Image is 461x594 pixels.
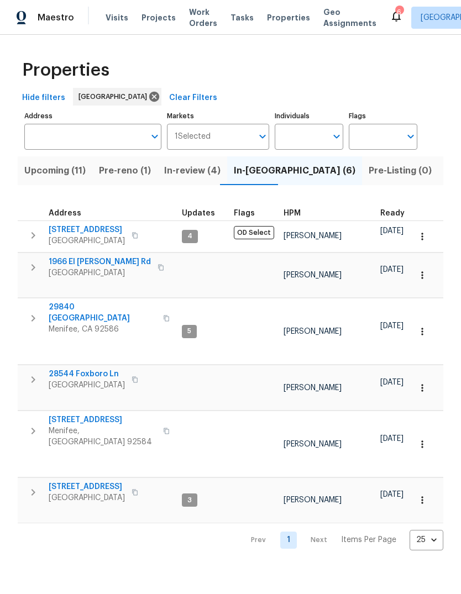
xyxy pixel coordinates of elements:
span: Flags [234,209,255,217]
span: [STREET_ADDRESS] [49,481,125,492]
span: [GEOGRAPHIC_DATA] [49,267,151,278]
span: [STREET_ADDRESS] [49,414,156,425]
span: Upcoming (11) [24,163,86,178]
span: [STREET_ADDRESS] [49,224,125,235]
span: Menifee, [GEOGRAPHIC_DATA] 92584 [49,425,156,448]
span: Properties [22,65,109,76]
label: Markets [167,113,270,119]
button: Open [255,129,270,144]
div: [GEOGRAPHIC_DATA] [73,88,161,106]
span: Clear Filters [169,91,217,105]
span: Ready [380,209,405,217]
div: Earliest renovation start date (first business day after COE or Checkout) [380,209,415,217]
button: Open [329,129,344,144]
span: In-review (4) [164,163,221,178]
span: Address [49,209,81,217]
span: Work Orders [189,7,217,29]
span: 28544 Foxboro Ln [49,369,125,380]
span: 1966 El [PERSON_NAME] Rd [49,256,151,267]
span: Updates [182,209,215,217]
div: 6 [395,7,403,18]
span: Projects [142,12,176,23]
span: 1 Selected [175,132,211,141]
span: [DATE] [380,322,404,330]
span: 5 [183,327,196,336]
span: [PERSON_NAME] [284,328,342,335]
span: [PERSON_NAME] [284,496,342,504]
span: [DATE] [380,227,404,235]
span: [PERSON_NAME] [284,384,342,392]
span: Properties [267,12,310,23]
span: Visits [106,12,128,23]
span: [DATE] [380,435,404,443]
span: Maestro [38,12,74,23]
span: Tasks [230,14,254,22]
span: [DATE] [380,491,404,498]
span: HPM [284,209,301,217]
span: [GEOGRAPHIC_DATA] [49,492,125,503]
a: Goto page 1 [280,532,297,549]
span: Pre-reno (1) [99,163,151,178]
p: Items Per Page [341,534,396,545]
span: Geo Assignments [323,7,376,29]
span: [DATE] [380,266,404,274]
span: Menifee, CA 92586 [49,324,156,335]
span: In-[GEOGRAPHIC_DATA] (6) [234,163,355,178]
span: 4 [183,232,197,241]
label: Address [24,113,161,119]
span: [PERSON_NAME] [284,232,342,240]
span: [GEOGRAPHIC_DATA] [49,235,125,246]
span: Pre-Listing (0) [369,163,432,178]
span: OD Select [234,226,274,239]
span: [GEOGRAPHIC_DATA] [49,380,125,391]
label: Individuals [275,113,343,119]
button: Open [403,129,418,144]
nav: Pagination Navigation [240,530,443,550]
button: Clear Filters [165,88,222,108]
button: Open [147,129,163,144]
span: [PERSON_NAME] [284,440,342,448]
button: Hide filters [18,88,70,108]
span: 29840 [GEOGRAPHIC_DATA] [49,302,156,324]
span: [DATE] [380,379,404,386]
span: [GEOGRAPHIC_DATA] [78,91,151,102]
span: [PERSON_NAME] [284,271,342,279]
label: Flags [349,113,417,119]
span: 3 [183,496,196,505]
div: 25 [410,525,443,554]
span: Hide filters [22,91,65,105]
